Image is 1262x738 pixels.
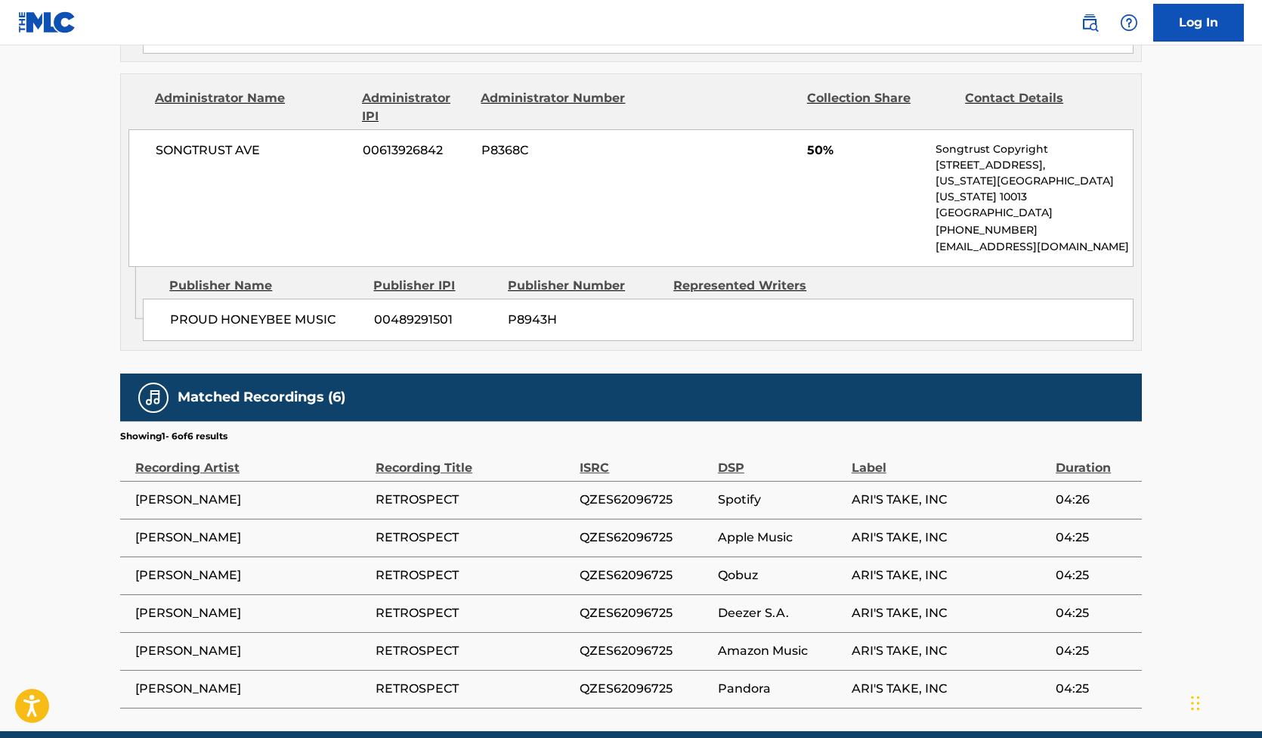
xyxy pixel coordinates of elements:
span: ARI'S TAKE, INC [852,529,1048,547]
span: 04:25 [1056,604,1134,622]
p: [US_STATE][GEOGRAPHIC_DATA][US_STATE] 10013 [936,173,1133,205]
span: Apple Music [718,529,844,547]
span: 04:25 [1056,680,1134,698]
span: ARI'S TAKE, INC [852,491,1048,509]
span: P8943H [508,311,662,329]
span: QZES62096725 [580,491,710,509]
span: 04:25 [1056,529,1134,547]
span: RETROSPECT [376,529,572,547]
div: Label [852,443,1048,477]
span: ARI'S TAKE, INC [852,566,1048,585]
div: Publisher Number [508,277,662,295]
span: 04:25 [1056,642,1134,660]
span: 04:26 [1056,491,1134,509]
span: P8368C [481,141,628,160]
p: Songtrust Copyright [936,141,1133,157]
span: [PERSON_NAME] [135,642,368,660]
div: Administrator Number [481,89,627,126]
span: Qobuz [718,566,844,585]
span: ARI'S TAKE, INC [852,642,1048,660]
span: PROUD HONEYBEE MUSIC [170,311,363,329]
span: QZES62096725 [580,604,710,622]
span: 00613926842 [363,141,470,160]
a: Public Search [1075,8,1105,38]
span: [PERSON_NAME] [135,491,368,509]
span: ARI'S TAKE, INC [852,680,1048,698]
img: help [1120,14,1138,32]
span: QZES62096725 [580,566,710,585]
h5: Matched Recordings (6) [178,389,345,406]
span: RETROSPECT [376,642,572,660]
span: QZES62096725 [580,529,710,547]
span: ARI'S TAKE, INC [852,604,1048,622]
div: Collection Share [807,89,954,126]
p: Showing 1 - 6 of 6 results [120,429,227,443]
img: MLC Logo [18,11,76,33]
div: Drag [1191,681,1200,726]
div: Recording Artist [135,443,368,477]
div: Administrator IPI [362,89,469,126]
span: RETROSPECT [376,491,572,509]
span: [PERSON_NAME] [135,680,368,698]
div: ISRC [580,443,710,477]
span: QZES62096725 [580,680,710,698]
span: [PERSON_NAME] [135,566,368,585]
div: Recording Title [376,443,572,477]
span: 04:25 [1056,566,1134,585]
div: Publisher IPI [373,277,496,295]
span: SONGTRUST AVE [156,141,351,160]
p: [PHONE_NUMBER] [936,221,1133,239]
span: [PERSON_NAME] [135,604,368,622]
iframe: Chat Widget [1186,665,1262,738]
span: RETROSPECT [376,604,572,622]
p: [GEOGRAPHIC_DATA] [936,205,1133,221]
p: [EMAIL_ADDRESS][DOMAIN_NAME] [936,239,1133,255]
span: Spotify [718,491,844,509]
span: RETROSPECT [376,566,572,585]
div: Help [1114,8,1144,38]
div: Represented Writers [673,277,827,295]
span: Amazon Music [718,642,844,660]
div: Contact Details [965,89,1112,126]
span: Deezer S.A. [718,604,844,622]
a: Log In [1153,4,1244,42]
div: DSP [718,443,844,477]
p: [STREET_ADDRESS], [936,157,1133,173]
span: QZES62096725 [580,642,710,660]
span: [PERSON_NAME] [135,529,368,547]
span: 00489291501 [374,311,496,329]
img: Matched Recordings [144,389,162,407]
span: Pandora [718,680,844,698]
span: 50% [807,141,924,160]
img: search [1081,14,1099,32]
div: Duration [1056,443,1134,477]
span: RETROSPECT [376,680,572,698]
div: Publisher Name [169,277,362,295]
div: Administrator Name [155,89,351,126]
